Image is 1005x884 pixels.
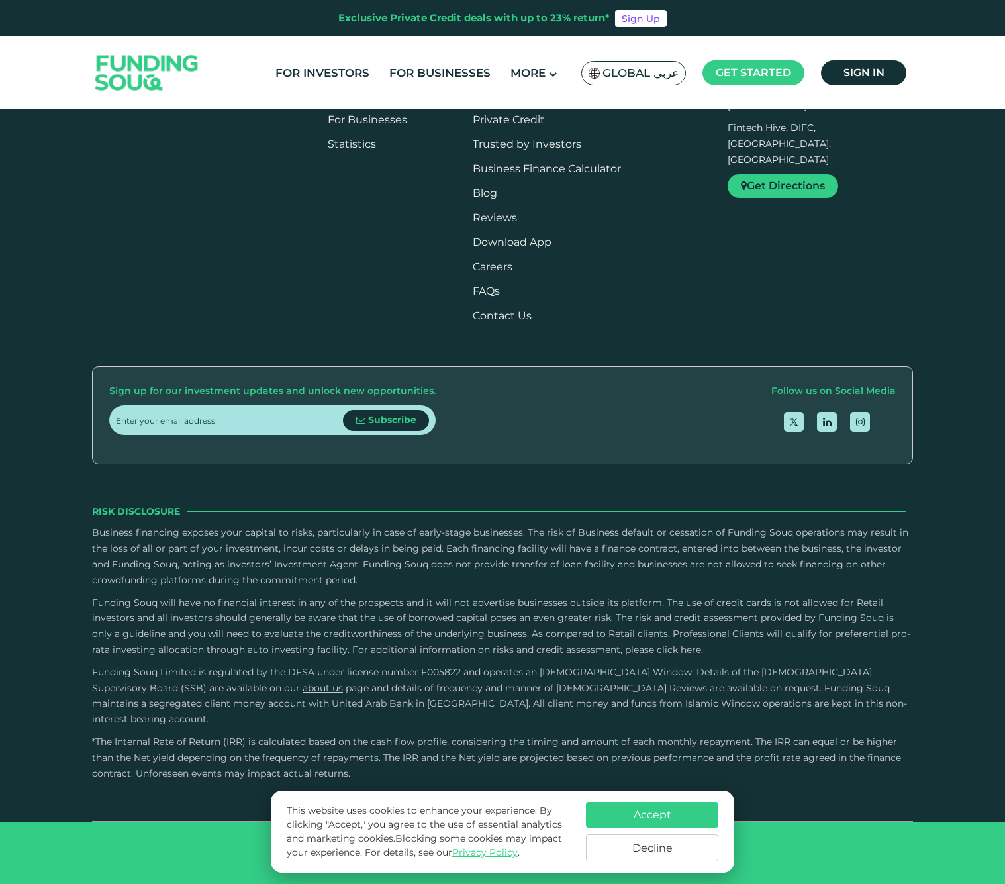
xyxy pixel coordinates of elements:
span: Funding Souq Limited is regulated by the DFSA under license number F005822 and operates an [DEMOG... [92,666,872,694]
a: Get Directions [728,174,838,198]
span: Careers [473,260,512,273]
button: Decline [586,834,718,861]
p: This website uses cookies to enhance your experience. By clicking "Accept," you agree to the use ... [287,804,573,859]
a: About Us [303,682,343,694]
a: open Instagram [850,412,870,432]
div: Exclusive Private Credit deals with up to 23% return* [338,11,610,26]
span: Global عربي [602,66,679,81]
button: Accept [586,802,718,828]
a: Statistics [328,138,376,150]
img: SA Flag [589,68,600,79]
img: Logo [82,40,212,107]
a: FAQs [473,285,500,297]
a: Private Credit [473,113,545,126]
a: Business Finance Calculator [473,162,621,175]
img: twitter [790,418,798,426]
a: here. [681,644,703,656]
p: Fintech Hive, DIFC, [GEOGRAPHIC_DATA], [GEOGRAPHIC_DATA] [728,121,885,168]
p: Business financing exposes your capital to risks, particularly in case of early-stage businesses.... [92,525,913,588]
a: Sign Up [615,10,667,27]
a: open Linkedin [817,412,837,432]
a: Download App [473,236,551,248]
a: Blog [473,187,497,199]
span: page [346,682,369,694]
button: Subscribe [343,410,429,431]
a: Reviews [473,211,517,224]
span: Blocking some cookies may impact your experience. [287,832,562,858]
p: *The Internal Rate of Return (IRR) is calculated based on the cash flow profile, considering the ... [92,734,913,781]
div: Follow us on Social Media [771,383,896,399]
a: Sign in [821,60,906,85]
a: Privacy Policy [452,846,518,858]
a: Contact Us [473,309,532,322]
span: Funding Souq will have no financial interest in any of the prospects and it will not advertise bu... [92,597,910,656]
span: For details, see our . [365,846,520,858]
a: For Investors [272,62,373,84]
a: For Businesses [386,62,494,84]
span: Risk Disclosure [92,504,180,518]
span: Sign in [843,66,885,79]
span: and details of frequency and manner of [DEMOGRAPHIC_DATA] Reviews are available on request. Fundi... [92,682,907,726]
div: Sign up for our investment updates and unlock new opportunities. [109,383,436,399]
a: Trusted by Investors [473,138,581,150]
span: Subscribe [368,414,416,426]
a: open Twitter [784,412,804,432]
input: Enter your email address [116,405,343,435]
span: More [510,66,546,79]
a: For Businesses [328,113,407,126]
span: Get started [716,66,791,79]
